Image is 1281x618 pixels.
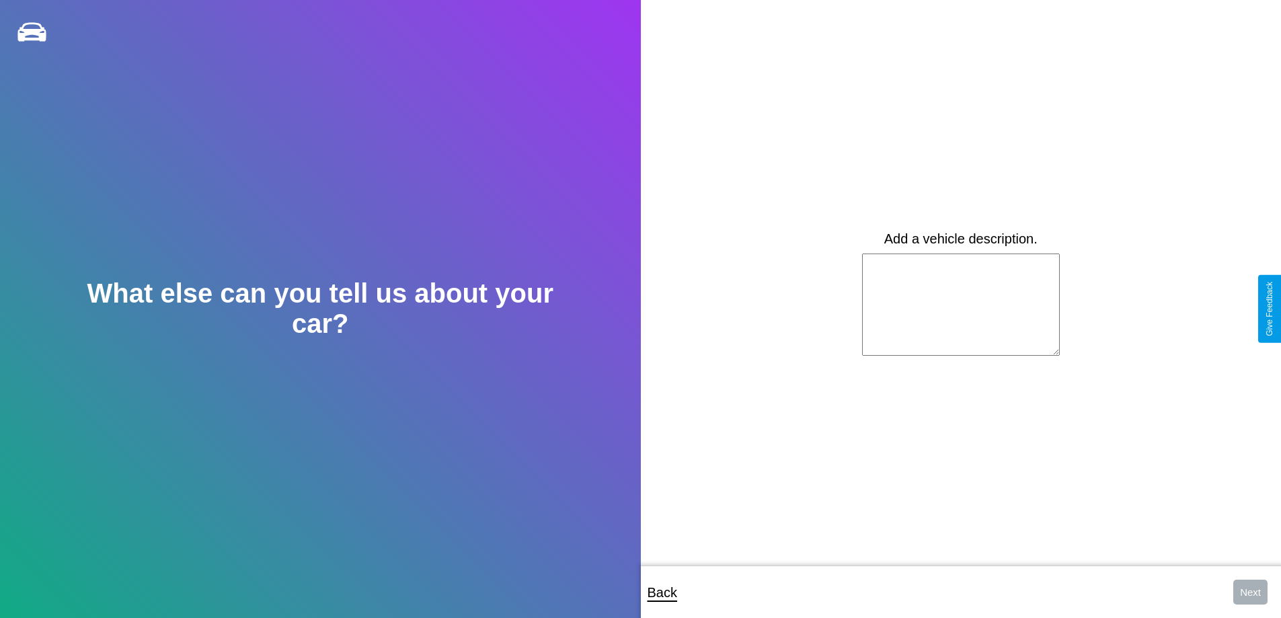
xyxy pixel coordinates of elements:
div: Give Feedback [1265,282,1274,336]
button: Next [1233,580,1268,605]
label: Add a vehicle description. [884,231,1038,247]
h2: What else can you tell us about your car? [64,278,576,339]
p: Back [648,580,677,605]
